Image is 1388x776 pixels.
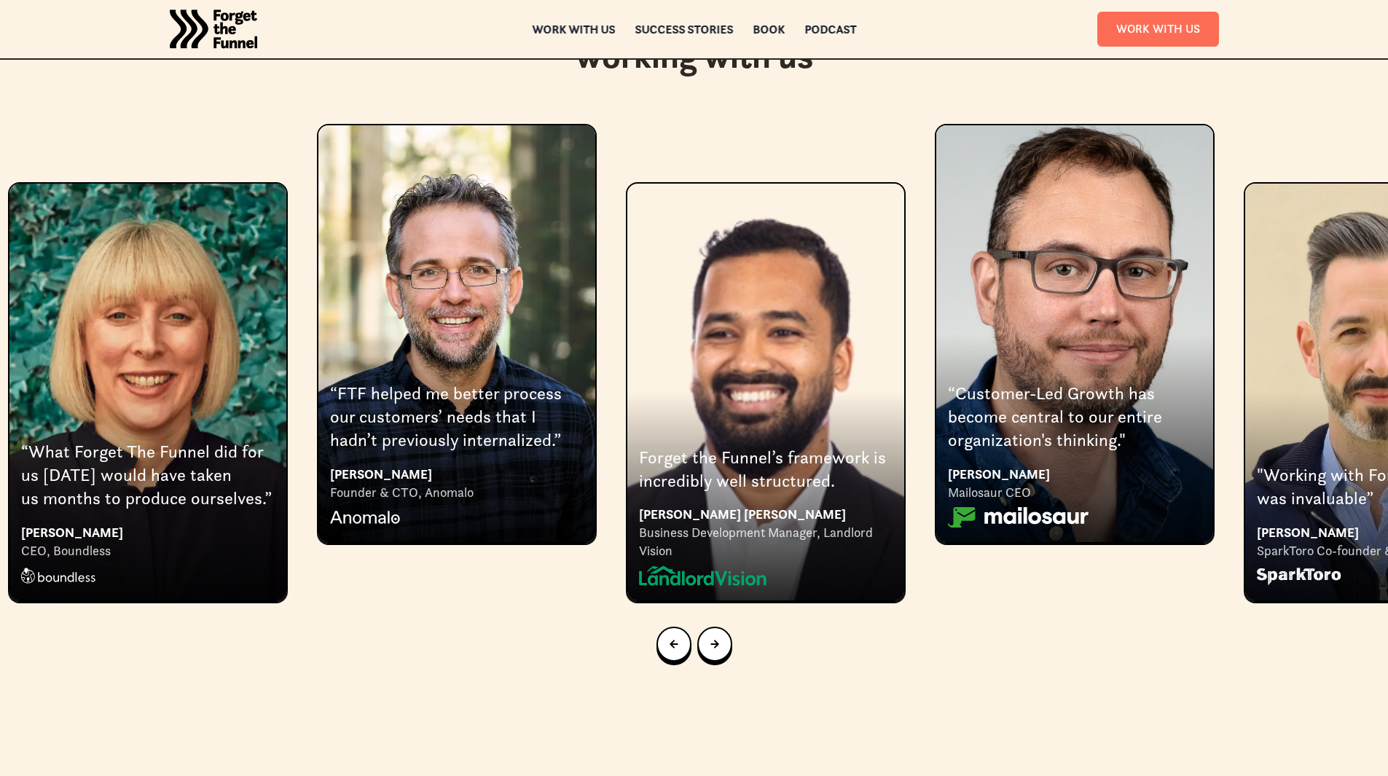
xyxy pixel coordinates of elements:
[639,446,893,493] div: Forget the Funnel’s framework is incredibly well structured.
[21,522,275,542] div: [PERSON_NAME]
[948,464,1201,484] div: [PERSON_NAME]
[21,542,275,560] div: CEO, Boundless
[753,24,785,34] a: Book
[21,440,275,511] div: “What Forget The Funnel did for us [DATE] would have taken us months to produce ourselves.”
[697,627,732,662] a: Next slide
[635,24,733,34] a: Success Stories
[935,124,1215,544] div: 2 of 8
[532,24,615,34] a: Work with us
[656,627,691,662] a: Previous slide
[639,504,893,524] div: [PERSON_NAME] [PERSON_NAME]
[804,24,856,34] a: Podcast
[626,124,906,602] div: 1 of 8
[1097,12,1219,46] a: Work With Us
[948,382,1201,452] div: “Customer-Led Growth has become central to our entire organization's thinking."
[330,382,584,452] div: “FTF helped me better process our customers’ needs that I hadn’t previously internalized.”
[330,484,584,501] div: Founder & CTO, Anomalo
[948,484,1201,501] div: Mailosaur CEO
[8,124,288,602] div: 7 of 8
[317,124,597,544] div: 8 of 8
[639,524,893,560] div: Business Development Manager, Landlord Vision
[330,464,584,484] div: [PERSON_NAME]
